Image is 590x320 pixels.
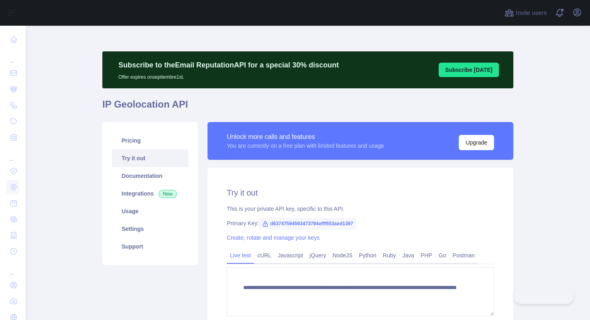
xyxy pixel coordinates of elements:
[459,135,494,150] button: Upgrade
[112,167,188,185] a: Documentation
[399,249,418,262] a: Java
[227,219,494,227] div: Primary Key:
[227,187,494,198] h2: Try it out
[439,63,499,77] button: Subscribe [DATE]
[6,48,19,64] div: ...
[227,234,319,241] a: Create, rotate and manage your keys
[503,6,548,19] button: Invite users
[435,249,450,262] a: Go
[6,146,19,162] div: ...
[159,190,177,198] span: New
[102,98,513,117] h1: IP Geolocation API
[112,202,188,220] a: Usage
[112,220,188,238] a: Settings
[6,260,19,276] div: ...
[227,142,384,150] div: You are currently on a free plan with limited features and usage
[112,238,188,255] a: Support
[254,249,275,262] a: cURL
[112,132,188,149] a: Pricing
[118,71,339,80] p: Offer expires on septiembre 1st.
[227,205,494,213] div: This is your private API key, specific to this API.
[513,287,574,304] iframe: Toggle Customer Support
[118,59,339,71] p: Subscribe to the Email Reputation API for a special 30 % discount
[356,249,380,262] a: Python
[329,249,356,262] a: NodeJS
[380,249,399,262] a: Ruby
[112,149,188,167] a: Try it out
[450,249,478,262] a: Postman
[306,249,329,262] a: jQuery
[227,132,384,142] div: Unlock more calls and features
[516,8,547,18] span: Invite users
[259,218,356,230] span: d63747594593473794efff553aed1397
[112,185,188,202] a: Integrations New
[417,249,435,262] a: PHP
[227,249,254,262] a: Live test
[275,249,306,262] a: Javascript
